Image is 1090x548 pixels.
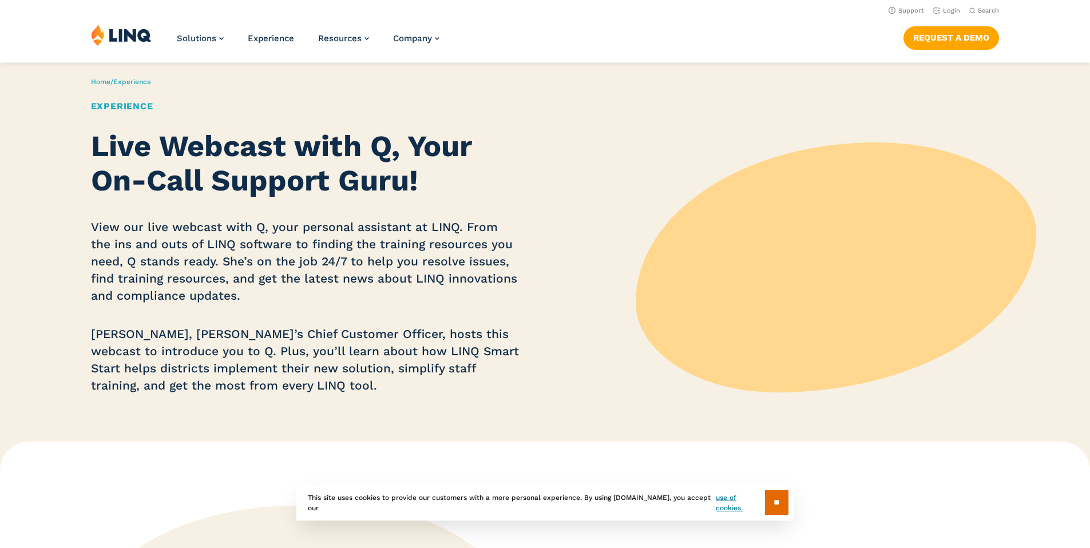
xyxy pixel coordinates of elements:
span: / [91,78,151,86]
a: Home [91,78,110,86]
h2: Live Webcast with Q, Your On-Call Support Guru! [91,129,521,198]
span: Search [978,7,999,14]
nav: Button Navigation [903,24,999,49]
a: Solutions [177,33,224,43]
a: Request a Demo [903,26,999,49]
span: Resources [318,33,362,43]
div: This site uses cookies to provide our customers with a more personal experience. By using [DOMAIN... [296,485,794,521]
a: use of cookies. [716,493,764,513]
img: LINQ | K‑12 Software [91,24,152,46]
a: Company [393,33,439,43]
nav: Primary Navigation [177,24,439,62]
h1: Experience [91,100,521,113]
button: Open Search Bar [969,6,999,15]
span: Solutions [177,33,216,43]
a: Resources [318,33,369,43]
span: Experience [113,78,151,86]
a: Login [933,7,960,14]
span: Company [393,33,432,43]
a: Support [889,7,924,14]
p: View our live webcast with Q, your personal assistant at LINQ. From the ins and outs of LINQ soft... [91,219,521,304]
a: Experience [248,33,294,43]
p: [PERSON_NAME], [PERSON_NAME]’s Chief Customer Officer, hosts this webcast to introduce you to Q. ... [91,325,521,394]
